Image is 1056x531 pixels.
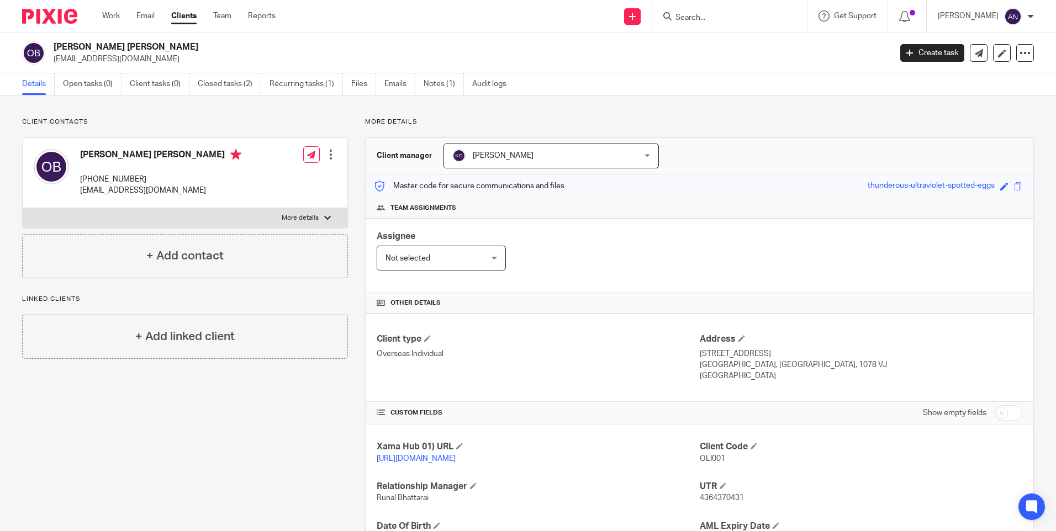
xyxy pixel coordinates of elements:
a: Client tasks (0) [130,73,189,95]
a: Emails [384,73,415,95]
img: svg%3E [452,149,466,162]
img: svg%3E [22,41,45,65]
h4: + Add contact [146,247,224,264]
p: Linked clients [22,295,348,304]
label: Show empty fields [923,407,986,418]
img: svg%3E [1004,8,1022,25]
h4: Client Code [700,441,1022,453]
input: Search [674,13,774,23]
p: More details [282,214,319,222]
span: 4364370431 [700,494,744,502]
p: [EMAIL_ADDRESS][DOMAIN_NAME] [54,54,884,65]
span: Other details [390,299,441,307]
a: Email [136,10,155,22]
img: Pixie [22,9,77,24]
a: Recurring tasks (1) [270,73,343,95]
h4: [PERSON_NAME] [PERSON_NAME] [80,149,241,163]
a: Open tasks (0) [63,73,122,95]
i: Primary [230,149,241,160]
p: [GEOGRAPHIC_DATA], [GEOGRAPHIC_DATA], 1078 VJ [700,359,1022,370]
a: Audit logs [472,73,515,95]
h4: Relationship Manager [377,481,699,492]
span: Runal Bhattarai [377,494,429,502]
h3: Client manager [377,150,432,161]
a: Notes (1) [424,73,464,95]
p: [STREET_ADDRESS] [700,348,1022,359]
a: Details [22,73,55,95]
span: [PERSON_NAME] [473,152,534,160]
span: OLI001 [700,455,725,463]
p: [PHONE_NUMBER] [80,174,241,185]
p: [EMAIL_ADDRESS][DOMAIN_NAME] [80,185,241,196]
span: Not selected [386,254,430,262]
a: Team [213,10,231,22]
p: Master code for secure communications and files [374,180,564,192]
h4: CUSTOM FIELDS [377,408,699,417]
p: More details [365,118,1034,126]
h4: Xama Hub 01) URL [377,441,699,453]
a: Work [102,10,120,22]
p: [PERSON_NAME] [938,10,999,22]
p: Overseas Individual [377,348,699,359]
h4: Address [700,333,1022,345]
a: Files [351,73,376,95]
h2: [PERSON_NAME] [PERSON_NAME] [54,41,717,53]
p: [GEOGRAPHIC_DATA] [700,370,1022,381]
h4: Client type [377,333,699,345]
span: Team assignments [390,204,456,213]
span: Get Support [834,12,877,20]
a: Closed tasks (2) [198,73,261,95]
div: thunderous-ultraviolet-spotted-eggs [868,180,995,193]
a: [URL][DOMAIN_NAME] [377,455,456,463]
a: Reports [248,10,276,22]
p: Client contacts [22,118,348,126]
h4: + Add linked client [135,328,235,345]
a: Create task [900,44,964,62]
a: Clients [171,10,197,22]
span: Assignee [377,232,415,241]
h4: UTR [700,481,1022,492]
img: svg%3E [34,149,69,184]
